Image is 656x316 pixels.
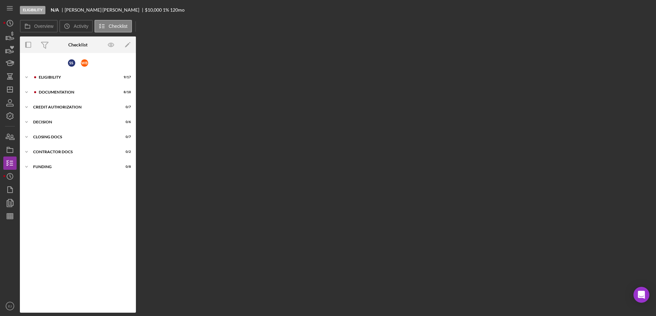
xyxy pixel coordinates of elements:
[81,59,88,67] div: W B
[68,42,88,47] div: Checklist
[34,24,53,29] label: Overview
[33,150,114,154] div: Contractor Docs
[20,6,45,14] div: Eligibility
[109,24,128,29] label: Checklist
[119,135,131,139] div: 0 / 7
[65,7,145,13] div: [PERSON_NAME] [PERSON_NAME]
[39,75,114,79] div: Eligibility
[74,24,88,29] label: Activity
[51,7,59,13] b: N/A
[94,20,132,32] button: Checklist
[68,59,75,67] div: S s
[170,7,185,13] div: 120 mo
[59,20,92,32] button: Activity
[119,75,131,79] div: 9 / 17
[119,120,131,124] div: 0 / 6
[39,90,114,94] div: Documentation
[3,299,17,313] button: EJ
[33,165,114,169] div: Funding
[119,90,131,94] div: 8 / 18
[119,150,131,154] div: 0 / 2
[33,105,114,109] div: CREDIT AUTHORIZATION
[119,105,131,109] div: 0 / 7
[33,135,114,139] div: CLOSING DOCS
[633,287,649,303] div: Open Intercom Messenger
[33,120,114,124] div: Decision
[8,304,12,308] text: EJ
[163,7,169,13] div: 1 %
[20,20,58,32] button: Overview
[145,7,162,13] span: $10,000
[119,165,131,169] div: 0 / 8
